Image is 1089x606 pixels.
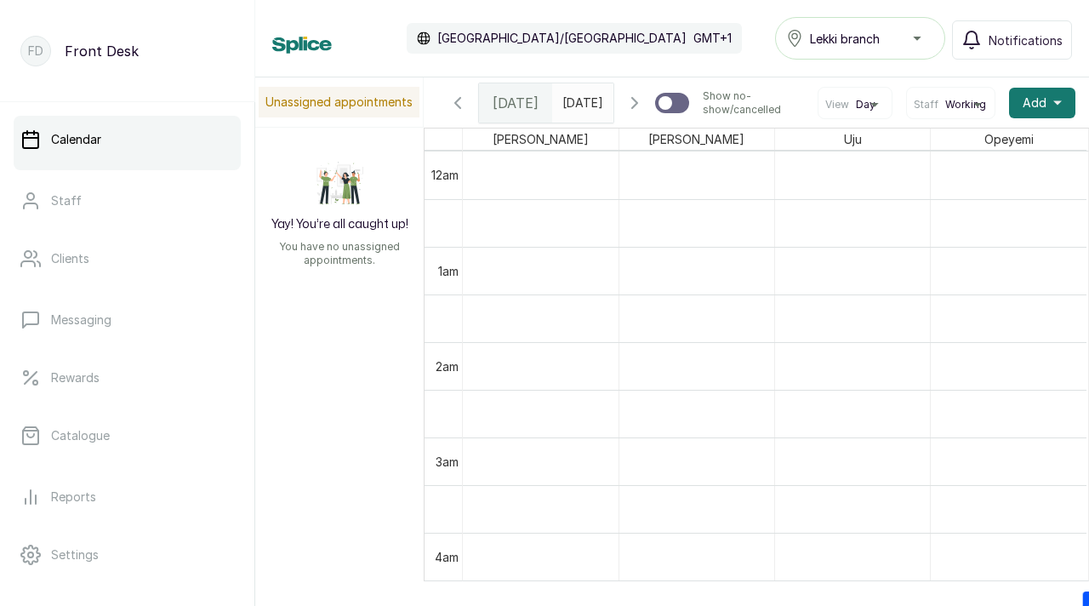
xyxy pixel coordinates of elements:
div: 4am [431,548,462,566]
a: Rewards [14,354,241,402]
span: Notifications [989,31,1063,49]
span: [PERSON_NAME] [645,129,748,150]
span: Opeyemi [981,129,1037,150]
a: Catalogue [14,412,241,460]
h2: Yay! You’re all caught up! [271,216,408,233]
p: FD [28,43,43,60]
p: Clients [51,250,89,267]
p: [GEOGRAPHIC_DATA]/[GEOGRAPHIC_DATA] [437,30,687,47]
span: Staff [914,98,938,111]
p: Show no-show/cancelled [703,89,804,117]
a: Calendar [14,116,241,163]
button: Lekki branch [775,17,945,60]
button: StaffWorking [914,98,988,111]
p: Unassigned appointments [259,87,419,117]
p: Reports [51,489,96,506]
span: Working [945,98,986,111]
a: Staff [14,177,241,225]
a: Messaging [14,296,241,344]
a: Settings [14,531,241,579]
div: 3am [432,453,462,471]
span: Uju [841,129,865,150]
span: Add [1023,94,1046,111]
p: Staff [51,192,82,209]
p: Front Desk [65,41,139,61]
span: Lekki branch [810,30,880,48]
p: You have no unassigned appointments. [265,240,413,267]
p: Settings [51,546,99,563]
a: Clients [14,235,241,283]
p: GMT+1 [693,30,732,47]
span: [DATE] [493,93,539,113]
button: ViewDay [825,98,885,111]
div: 1am [435,262,462,280]
span: [PERSON_NAME] [489,129,592,150]
div: [DATE] [479,83,552,123]
p: Rewards [51,369,100,386]
span: View [825,98,849,111]
div: 2am [432,357,462,375]
p: Catalogue [51,427,110,444]
span: Day [856,98,875,111]
p: Calendar [51,131,101,148]
p: Messaging [51,312,111,329]
div: 12am [428,166,462,184]
button: Add [1009,88,1075,118]
button: Notifications [952,20,1072,60]
a: Reports [14,473,241,521]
